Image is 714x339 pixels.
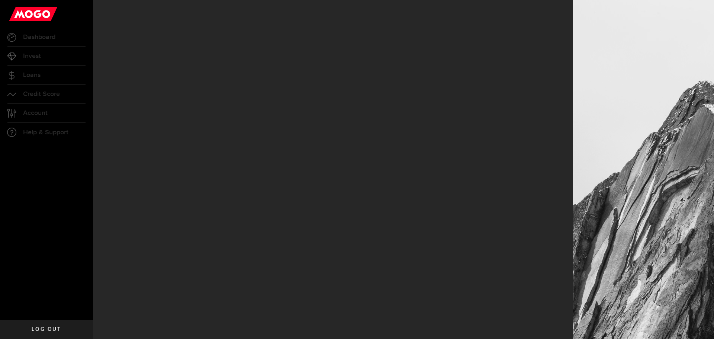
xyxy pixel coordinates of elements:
span: Account [23,110,48,116]
span: Invest [23,53,41,60]
span: Credit Score [23,91,60,97]
span: Dashboard [23,34,55,41]
span: Loans [23,72,41,79]
span: Help & Support [23,129,68,136]
span: Log out [32,327,61,332]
